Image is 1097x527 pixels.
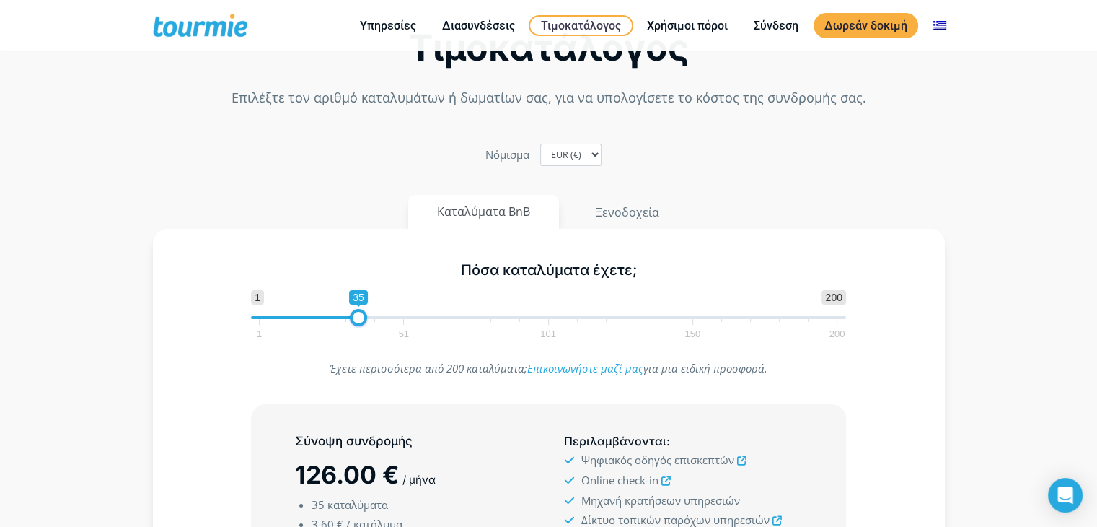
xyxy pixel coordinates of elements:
[251,290,264,305] span: 1
[408,195,559,229] button: Καταλύματα BnB
[581,453,733,467] span: Ψηφιακός οδηγός επισκεπτών
[682,331,702,337] span: 150
[743,17,809,35] a: Σύνδεση
[563,432,801,450] h5: :
[295,432,533,450] h5: Σύνοψη συνδρομής
[251,261,846,279] h5: Πόσα καταλύματα έχετε;
[485,145,529,165] label: Nόμισμα
[295,460,399,489] span: 126.00 €
[563,434,666,448] span: Περιλαμβάνονται
[431,17,526,35] a: Διασυνδέσεις
[581,493,739,508] span: Μηχανή κρατήσεων υπηρεσιών
[581,513,769,527] span: Δίκτυο τοπικών παρόχων υπηρεσιών
[251,359,846,378] p: Έχετε περισσότερα από 200 καταλύματα; για μια ειδική προσφορά.
[827,331,847,337] span: 200
[527,361,643,375] a: Επικοινωνήστε μαζί μας
[529,15,633,36] a: Τιμοκατάλογος
[922,17,957,35] a: Αλλαγή σε
[312,497,325,512] span: 35
[349,17,427,35] a: Υπηρεσίες
[153,31,945,65] h2: Τιμοκατάλογος
[349,290,368,305] span: 35
[538,331,558,337] span: 101
[402,473,436,487] span: / μήνα
[397,331,411,337] span: 51
[821,290,845,305] span: 200
[1048,478,1083,513] div: Open Intercom Messenger
[255,331,264,337] span: 1
[566,195,689,230] button: Ξενοδοχεία
[636,17,739,35] a: Χρήσιμοι πόροι
[814,13,918,38] a: Δωρεάν δοκιμή
[153,88,945,108] p: Επιλέξτε τον αριθμό καταλυμάτων ή δωματίων σας, για να υπολογίσετε το κόστος της συνδρομής σας.
[581,473,658,487] span: Online check-in
[327,497,388,512] span: καταλύματα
